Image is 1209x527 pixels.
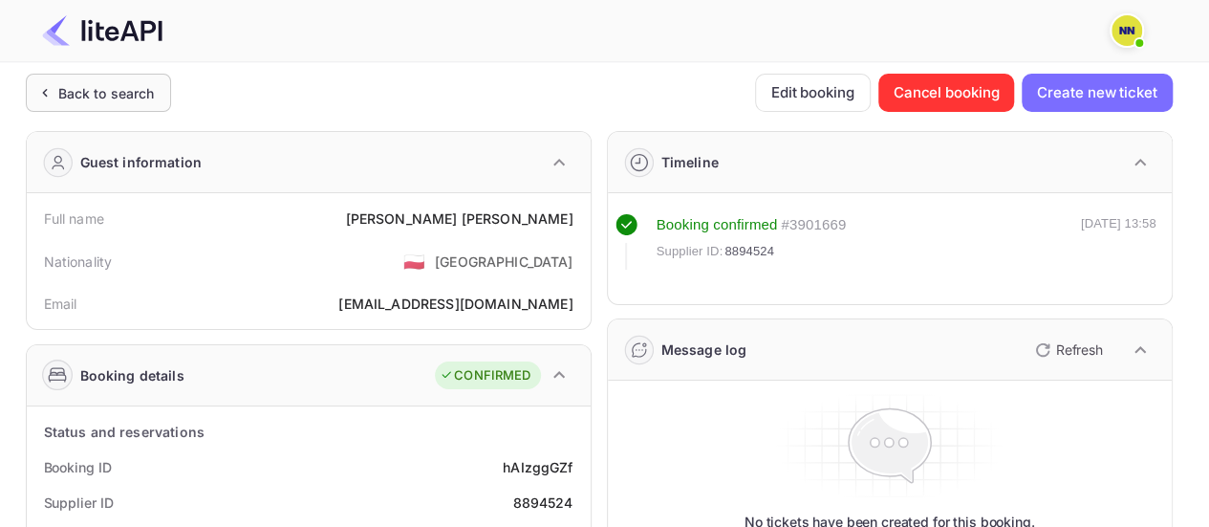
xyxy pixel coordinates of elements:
img: LiteAPI Logo [42,15,162,46]
div: Back to search [58,83,155,103]
div: [GEOGRAPHIC_DATA] [435,252,573,272]
div: CONFIRMED [440,366,530,385]
div: Timeline [661,152,719,172]
button: Create new ticket [1022,74,1172,112]
button: Edit booking [755,74,871,112]
span: Supplier ID: [657,242,723,261]
img: N/A N/A [1112,15,1142,46]
div: # 3901669 [781,214,846,236]
span: 8894524 [724,242,774,261]
div: Email [44,294,77,314]
div: hAIzggGZf [503,457,572,477]
div: 8894524 [512,493,572,513]
p: Refresh [1056,340,1103,360]
div: [PERSON_NAME] [PERSON_NAME] [345,209,572,229]
div: Booking details [80,365,184,385]
div: Nationality [44,252,113,272]
div: Booking ID [44,457,112,477]
div: Status and reservations [44,422,205,442]
button: Cancel booking [878,74,1015,112]
div: Supplier ID [44,493,114,513]
button: Refresh [1024,335,1111,365]
div: Full name [44,209,104,229]
div: Booking confirmed [657,214,778,236]
div: [EMAIL_ADDRESS][DOMAIN_NAME] [338,294,572,314]
div: Guest information [80,152,203,172]
span: United States [403,244,425,278]
div: [DATE] 13:58 [1081,214,1156,270]
div: Message log [661,340,747,360]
